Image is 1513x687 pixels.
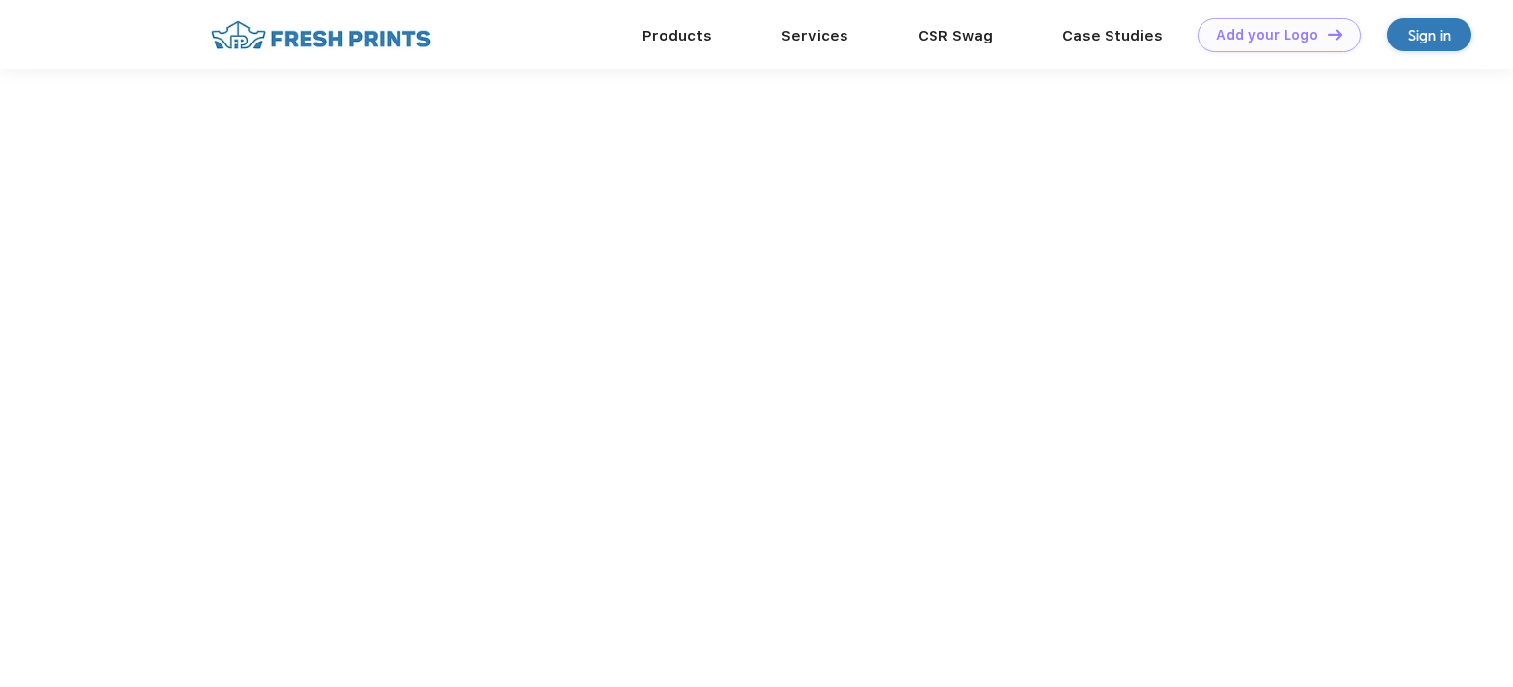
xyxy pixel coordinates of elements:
div: Sign in [1408,24,1451,46]
img: fo%20logo%202.webp [205,18,437,52]
img: DT [1328,29,1342,40]
a: Sign in [1387,18,1471,51]
div: Add your Logo [1216,27,1318,43]
a: Products [642,27,712,44]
